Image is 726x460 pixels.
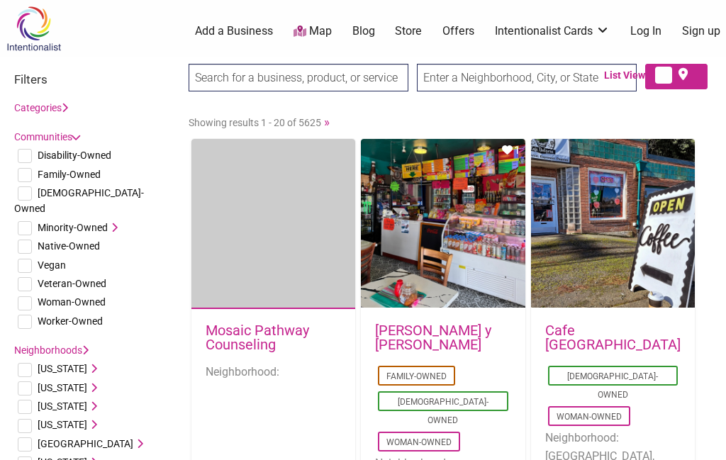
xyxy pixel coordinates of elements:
a: Blog [352,23,375,39]
a: Family-Owned [386,371,447,381]
span: Woman-Owned [38,296,106,308]
span: List View [604,68,652,83]
span: [US_STATE] [38,400,87,412]
span: [US_STATE] [38,419,87,430]
a: Store [395,23,422,39]
a: [PERSON_NAME] y [PERSON_NAME] [375,322,491,353]
a: Communities [14,131,79,142]
span: Minority-Owned [38,222,108,233]
a: Neighborhoods [14,344,89,356]
span: Showing results 1 - 20 of 5625 [189,117,321,128]
span: Family-Owned [38,169,101,180]
a: Offers [442,23,474,39]
span: [DEMOGRAPHIC_DATA]-Owned [14,187,144,214]
a: Log In [630,23,661,39]
span: [GEOGRAPHIC_DATA] [38,438,133,449]
a: Map [294,23,332,40]
a: Mosaic Pathway Counseling [206,322,309,353]
a: Categories [14,102,68,113]
span: Disability-Owned [38,150,111,161]
span: [US_STATE] [38,363,87,374]
a: Add a Business [195,23,273,39]
a: Sign up [682,23,720,39]
input: Enter a Neighborhood, City, or State [417,64,637,91]
a: Woman-Owned [386,437,452,447]
span: Native-Owned [38,240,100,252]
a: [DEMOGRAPHIC_DATA]-Owned [567,371,658,400]
h3: Filters [14,72,174,86]
a: Woman-Owned [557,412,622,422]
a: » [324,115,330,129]
li: Neighborhood: [206,363,341,381]
span: [US_STATE] [38,382,87,393]
span: Vegan [38,259,66,271]
a: Cafe [GEOGRAPHIC_DATA] [545,322,681,353]
span: Veteran-Owned [38,278,106,289]
a: [DEMOGRAPHIC_DATA]-Owned [398,397,488,425]
a: Intentionalist Cards [495,23,610,39]
input: Search for a business, product, or service [189,64,408,91]
span: Worker-Owned [38,315,103,327]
